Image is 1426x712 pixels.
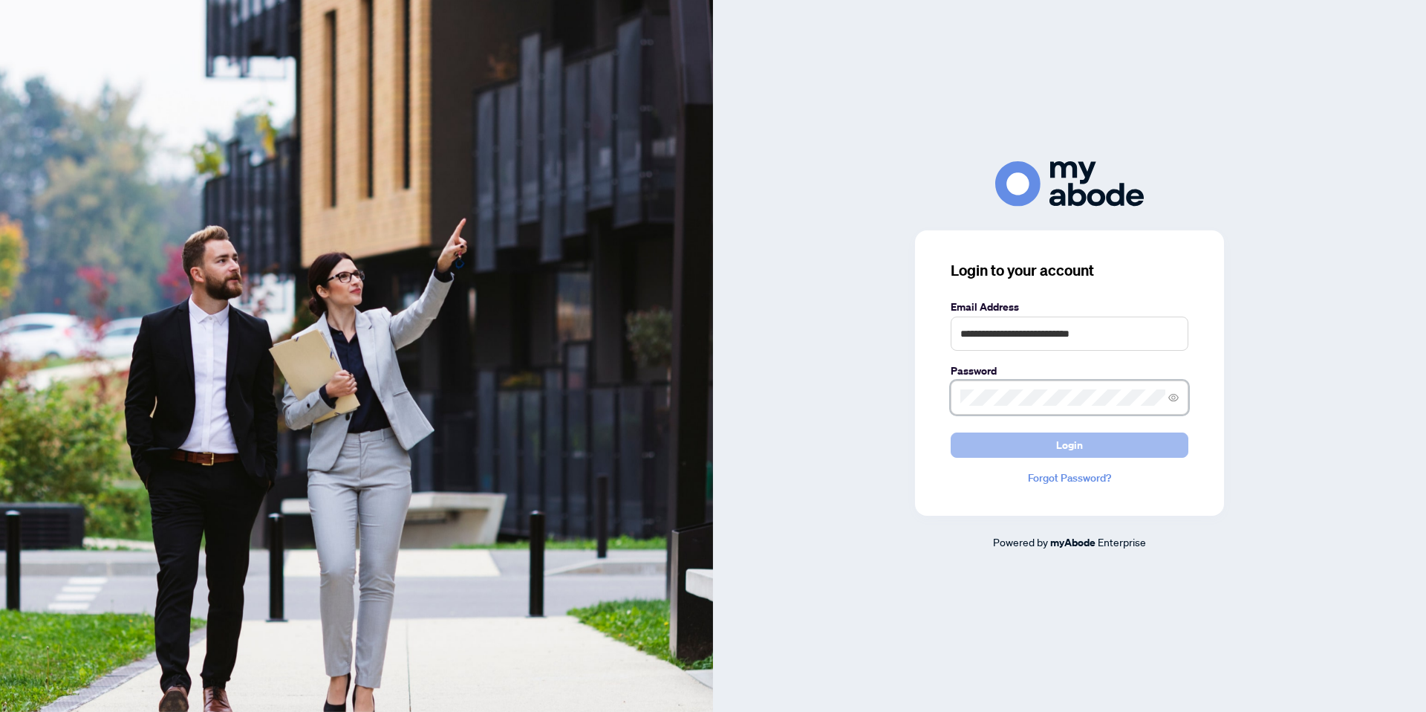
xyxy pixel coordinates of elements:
[993,535,1048,548] span: Powered by
[951,260,1188,281] h3: Login to your account
[1098,535,1146,548] span: Enterprise
[951,299,1188,315] label: Email Address
[951,363,1188,379] label: Password
[1168,392,1179,403] span: eye
[995,161,1144,207] img: ma-logo
[951,433,1188,458] button: Login
[1050,534,1095,551] a: myAbode
[951,470,1188,486] a: Forgot Password?
[1056,433,1083,457] span: Login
